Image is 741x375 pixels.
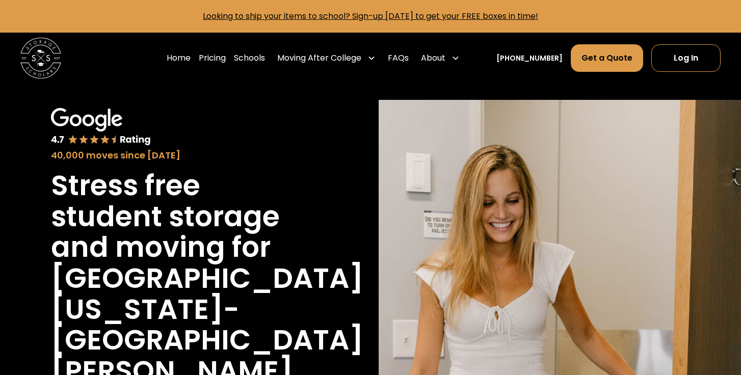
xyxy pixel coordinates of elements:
[273,44,380,72] div: Moving After College
[20,38,61,78] img: Storage Scholars main logo
[421,52,445,64] div: About
[51,148,312,162] div: 40,000 moves since [DATE]
[417,44,464,72] div: About
[20,38,61,78] a: home
[388,44,409,72] a: FAQs
[51,170,312,263] h1: Stress free student storage and moving for
[203,10,538,22] a: Looking to ship your items to school? Sign-up [DATE] to get your FREE boxes in time!
[571,44,643,72] a: Get a Quote
[277,52,361,64] div: Moving After College
[199,44,226,72] a: Pricing
[167,44,191,72] a: Home
[234,44,265,72] a: Schools
[651,44,721,72] a: Log In
[51,108,151,146] img: Google 4.7 star rating
[496,53,563,64] a: [PHONE_NUMBER]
